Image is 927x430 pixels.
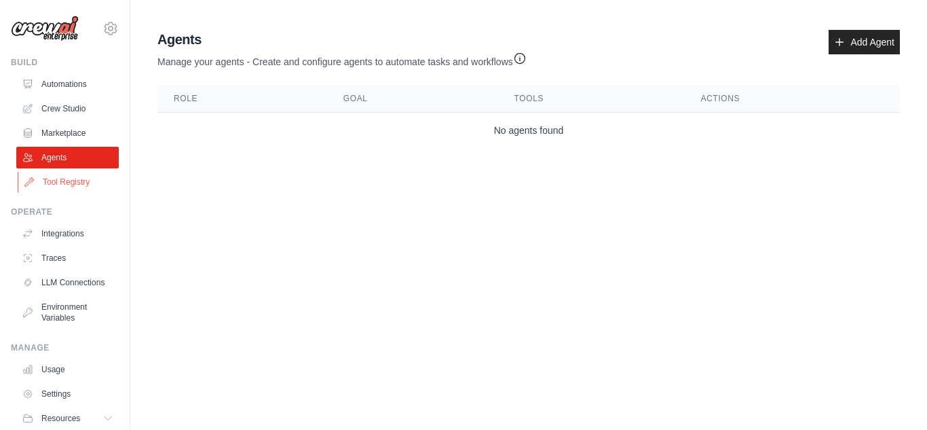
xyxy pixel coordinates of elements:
a: Settings [16,383,119,405]
a: Integrations [16,223,119,245]
img: Logo [11,16,79,41]
div: Operate [11,207,119,217]
a: Add Agent [829,30,900,54]
a: Agents [16,147,119,168]
a: Marketplace [16,122,119,144]
th: Tools [498,85,685,113]
a: Environment Variables [16,296,119,329]
a: LLM Connections [16,272,119,293]
div: Manage [11,342,119,353]
td: No agents found [157,113,900,149]
a: Automations [16,73,119,95]
a: Tool Registry [18,171,120,193]
h2: Agents [157,30,527,49]
a: Crew Studio [16,98,119,120]
a: Traces [16,247,119,269]
button: Resources [16,408,119,429]
a: Usage [16,359,119,380]
p: Manage your agents - Create and configure agents to automate tasks and workflows [157,49,527,69]
th: Goal [327,85,498,113]
th: Role [157,85,327,113]
span: Resources [41,413,80,424]
div: Build [11,57,119,68]
th: Actions [685,85,900,113]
